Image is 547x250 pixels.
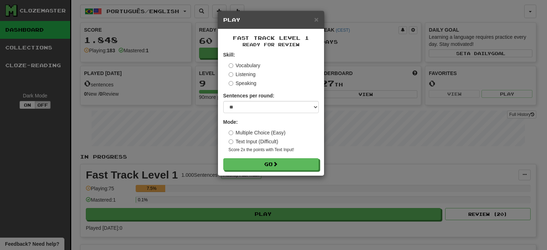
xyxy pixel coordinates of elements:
[223,158,319,170] button: Go
[229,81,233,86] input: Speaking
[229,72,233,77] input: Listening
[314,15,318,23] span: ×
[229,147,319,153] small: Score 2x the points with Text Input !
[229,138,278,145] label: Text Input (Difficult)
[229,62,260,69] label: Vocabulary
[223,16,319,23] h5: Play
[233,35,309,41] span: Fast Track Level 1
[314,16,318,23] button: Close
[223,42,319,48] small: Ready for Review
[229,71,256,78] label: Listening
[223,119,238,125] strong: Mode:
[223,92,275,99] label: Sentences per round:
[229,139,233,144] input: Text Input (Difficult)
[229,80,256,87] label: Speaking
[229,131,233,135] input: Multiple Choice (Easy)
[229,63,233,68] input: Vocabulary
[229,129,286,136] label: Multiple Choice (Easy)
[223,52,235,58] strong: Skill:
